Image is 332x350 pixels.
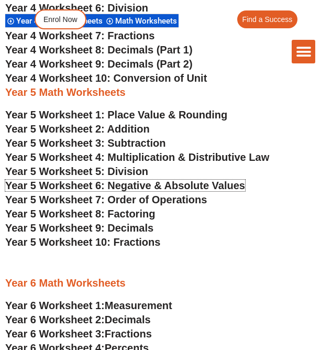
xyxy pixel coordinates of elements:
a: Year 5 Worksheet 6: Negative & Absolute Values [5,180,245,191]
span: Year 6 Worksheet 3: [5,328,105,340]
a: Year 4 Worksheet 10: Conversion of Unit [5,72,207,84]
span: Enrol Now [43,16,78,23]
h3: Year 5 Math Worksheets [5,85,327,99]
a: Year 5 Worksheet 4: Multiplication & Distributive Law [5,151,269,163]
span: Year 6 Worksheet 2: [5,314,105,325]
a: Year 5 Worksheet 5: Division [5,166,148,177]
span: Decimals [105,314,151,325]
a: Year 6 Worksheet 1:Measurement [5,300,172,311]
a: Year 5 Worksheet 10: Fractions [5,236,160,248]
a: Year 5 Worksheet 7: Order of Operations [5,194,207,205]
a: Year 5 Worksheet 8: Factoring [5,208,155,220]
a: Find a Success [237,10,297,28]
a: Year 5 Worksheet 2: Addition [5,123,150,135]
a: Year 6 Worksheet 2:Decimals [5,314,151,325]
a: Year 4 Worksheet 9: Decimals (Part 2) [5,58,193,70]
span: Measurement [105,300,172,311]
a: Year 5 Worksheet 9: Decimals [5,222,153,234]
a: Year 5 Worksheet 3: Subtraction [5,137,165,149]
span: Year 6 Worksheet 1: [5,300,105,311]
span: Find a Success [242,16,292,23]
div: Menu Toggle [292,40,315,63]
a: Enrol Now [35,9,86,29]
span: Fractions [105,328,152,340]
iframe: Chat Widget [158,232,332,350]
a: Year 6 Worksheet 3:Fractions [5,328,152,340]
a: Year 5 Worksheet 1: Place Value & Rounding [5,109,227,121]
h3: Year 6 Math Worksheets [5,276,327,290]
